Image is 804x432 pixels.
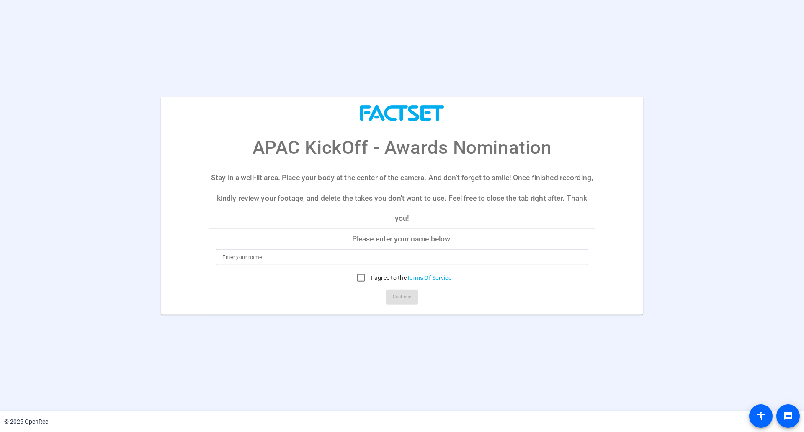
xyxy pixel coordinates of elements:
[369,274,451,282] label: I agree to the
[756,411,766,421] mat-icon: accessibility
[407,274,451,281] a: Terms Of Service
[783,411,793,421] mat-icon: message
[209,229,595,249] p: Please enter your name below.
[253,134,552,161] p: APAC KickOff - Awards Nomination
[4,417,49,426] div: © 2025 OpenReel
[222,252,582,262] input: Enter your name
[360,105,444,121] img: company-logo
[209,168,595,228] p: Stay in a well-lit area. Place your body at the center of the camera. And don't forget to smile! ...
